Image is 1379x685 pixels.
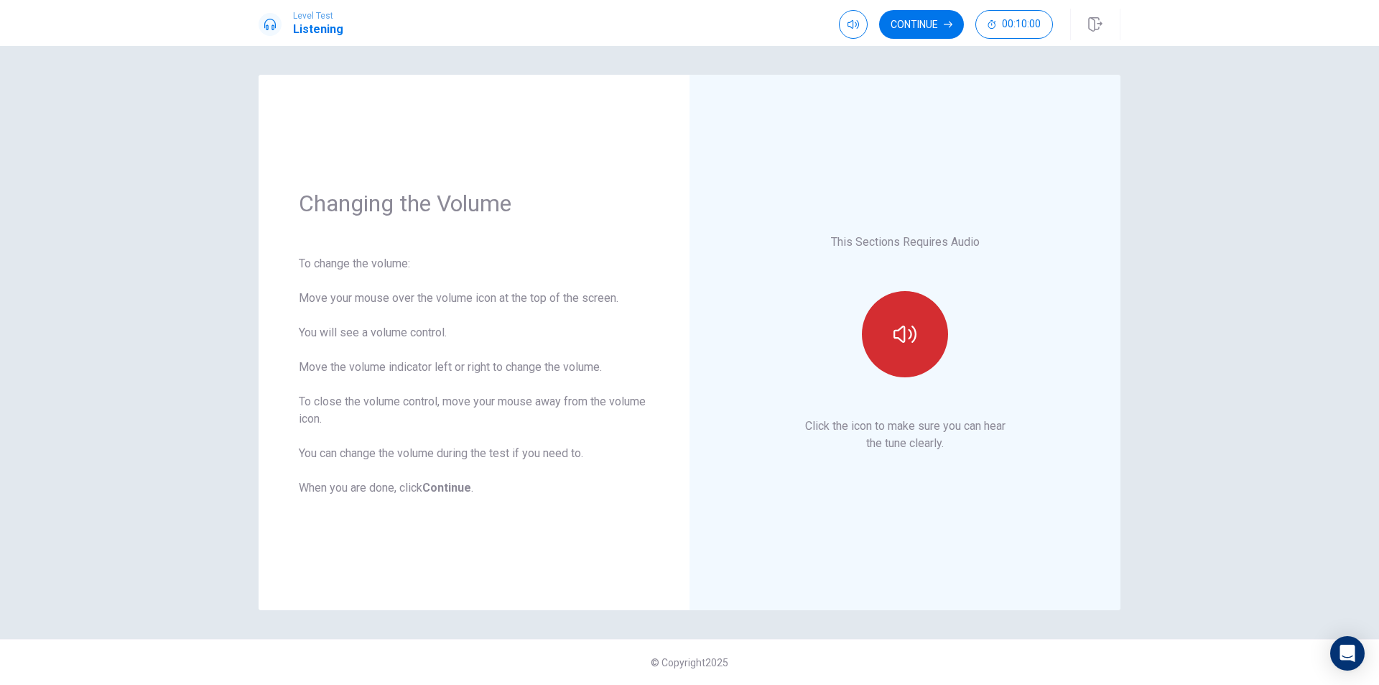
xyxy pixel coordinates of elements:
[1002,19,1041,30] span: 00:10:00
[1330,636,1365,671] div: Open Intercom Messenger
[293,21,343,38] h1: Listening
[651,657,728,668] span: © Copyright 2025
[805,418,1006,452] p: Click the icon to make sure you can hear the tune clearly.
[831,234,980,251] p: This Sections Requires Audio
[975,10,1053,39] button: 00:10:00
[879,10,964,39] button: Continue
[422,481,471,495] b: Continue
[299,189,649,218] h1: Changing the Volume
[293,11,343,21] span: Level Test
[299,255,649,497] div: To change the volume: Move your mouse over the volume icon at the top of the screen. You will see...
